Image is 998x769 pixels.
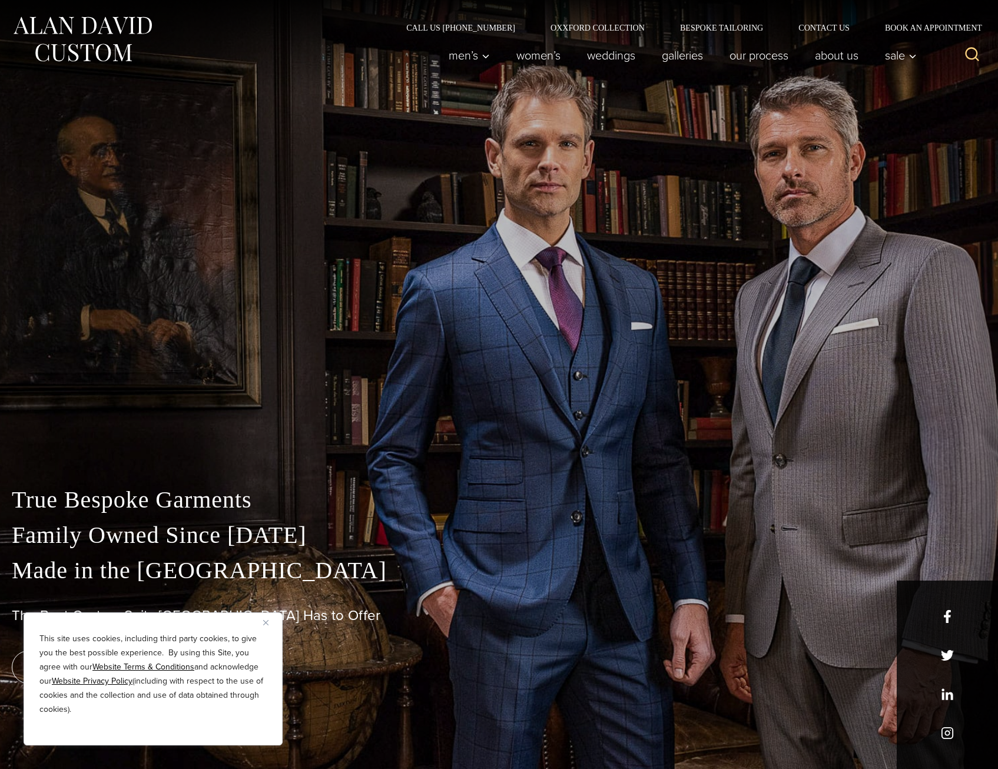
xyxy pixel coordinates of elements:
a: Website Terms & Conditions [92,661,194,673]
a: weddings [574,44,649,67]
nav: Primary Navigation [436,44,923,67]
span: Men’s [449,49,490,61]
a: Website Privacy Policy [52,675,132,687]
a: Oxxford Collection [533,24,662,32]
button: Close [263,615,277,629]
p: This site uses cookies, including third party cookies, to give you the best possible experience. ... [39,632,267,717]
button: View Search Form [958,41,986,69]
a: About Us [802,44,872,67]
a: Women’s [503,44,574,67]
span: Sale [885,49,917,61]
a: Galleries [649,44,717,67]
a: Book an Appointment [867,24,986,32]
a: Contact Us [781,24,867,32]
a: book an appointment [12,651,177,684]
h1: The Best Custom Suits [GEOGRAPHIC_DATA] Has to Offer [12,607,986,624]
img: Alan David Custom [12,13,153,65]
img: Close [263,620,268,625]
a: Bespoke Tailoring [662,24,781,32]
a: Call Us [PHONE_NUMBER] [389,24,533,32]
nav: Secondary Navigation [389,24,986,32]
a: Our Process [717,44,802,67]
p: True Bespoke Garments Family Owned Since [DATE] Made in the [GEOGRAPHIC_DATA] [12,482,986,588]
